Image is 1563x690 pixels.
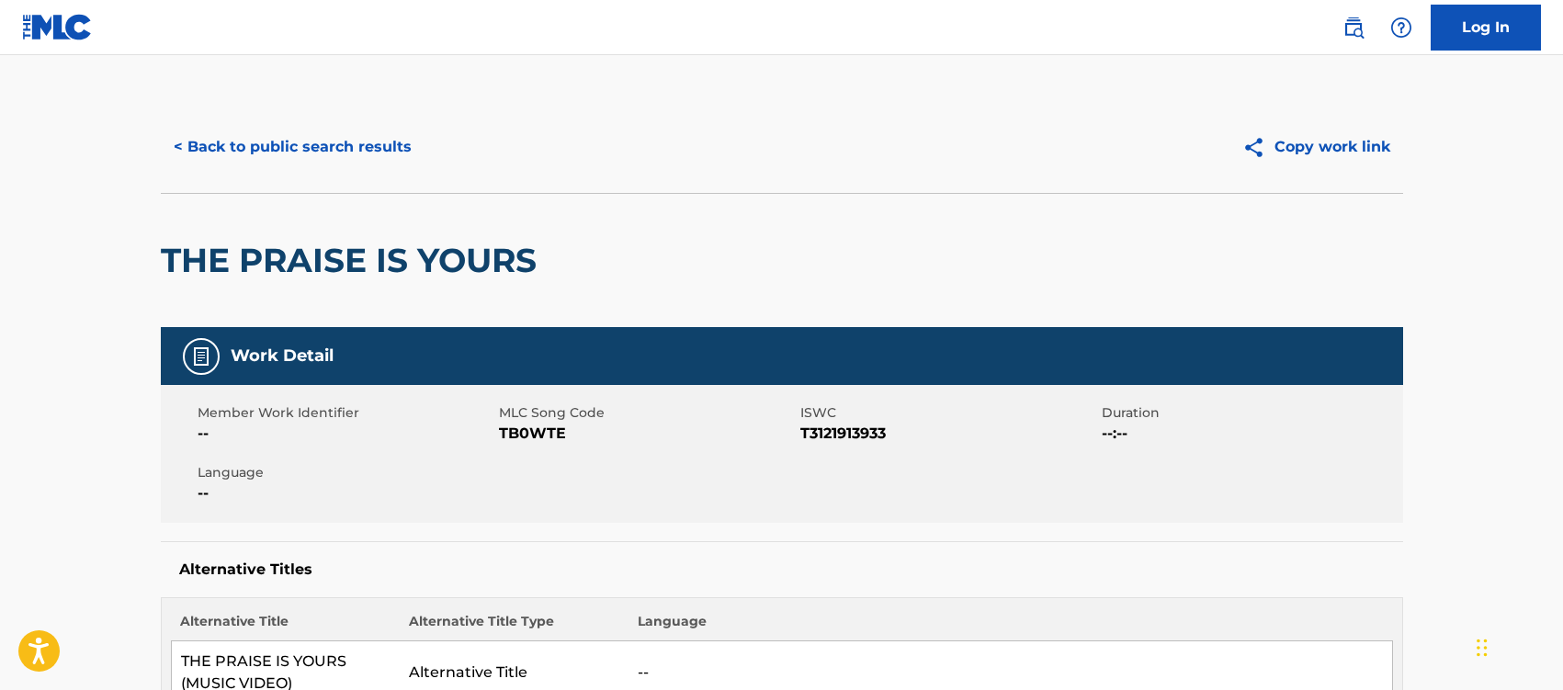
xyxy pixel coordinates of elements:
[1383,9,1420,46] div: Help
[198,423,494,445] span: --
[1229,124,1403,170] button: Copy work link
[1431,5,1541,51] a: Log In
[629,612,1392,641] th: Language
[190,345,212,368] img: Work Detail
[161,240,546,281] h2: THE PRAISE IS YOURS
[179,560,1385,579] h5: Alternative Titles
[198,403,494,423] span: Member Work Identifier
[22,14,93,40] img: MLC Logo
[1242,136,1274,159] img: Copy work link
[198,482,494,504] span: --
[1390,17,1412,39] img: help
[800,403,1097,423] span: ISWC
[800,423,1097,445] span: T3121913933
[400,612,629,641] th: Alternative Title Type
[1342,17,1365,39] img: search
[499,403,796,423] span: MLC Song Code
[171,612,400,641] th: Alternative Title
[1102,423,1399,445] span: --:--
[198,463,494,482] span: Language
[1102,403,1399,423] span: Duration
[231,345,334,367] h5: Work Detail
[499,423,796,445] span: TB0WTE
[1471,602,1563,690] iframe: Chat Widget
[1477,620,1488,675] div: Drag
[161,124,425,170] button: < Back to public search results
[1335,9,1372,46] a: Public Search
